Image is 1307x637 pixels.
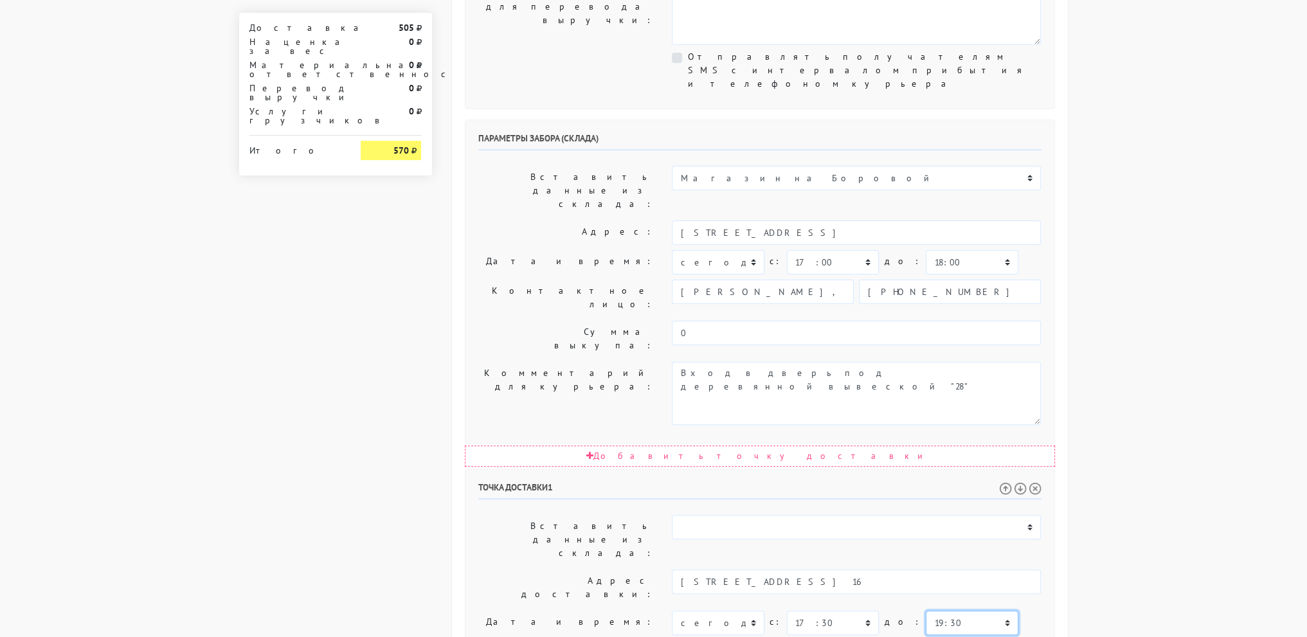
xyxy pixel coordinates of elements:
label: Сумма выкупа: [469,321,663,357]
label: Комментарий для курьера: [469,362,663,425]
div: Доставка [240,23,352,32]
textarea: Вход в дверь под деревянной вывеской "28" [672,362,1041,425]
div: Услуги грузчиков [240,107,352,125]
input: Имя [672,280,854,304]
div: Наценка за вес [240,37,352,55]
h6: Точка доставки [478,482,1041,499]
label: Вставить данные из склада: [469,515,663,564]
label: Контактное лицо: [469,280,663,316]
label: Вставить данные из склада: [469,166,663,215]
label: c: [770,611,782,633]
strong: 0 [408,36,413,48]
strong: 570 [393,145,408,156]
div: Итого [249,141,342,155]
label: до: [884,250,921,273]
strong: 0 [408,82,413,94]
label: Адрес: [469,220,663,245]
strong: 0 [408,105,413,117]
label: Отправлять получателям SMS с интервалом прибытия и телефоном курьера [687,50,1041,91]
strong: 0 [408,59,413,71]
div: Материальная ответственность [240,60,352,78]
input: Телефон [859,280,1041,304]
label: Дата и время: [469,611,663,635]
div: Перевод выручки [240,84,352,102]
strong: 505 [398,22,413,33]
span: 1 [548,481,553,493]
label: Адрес доставки: [469,570,663,606]
h6: Параметры забора (склада) [478,133,1041,150]
label: Дата и время: [469,250,663,274]
div: Добавить точку доставки [465,445,1055,467]
label: до: [884,611,921,633]
label: c: [770,250,782,273]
